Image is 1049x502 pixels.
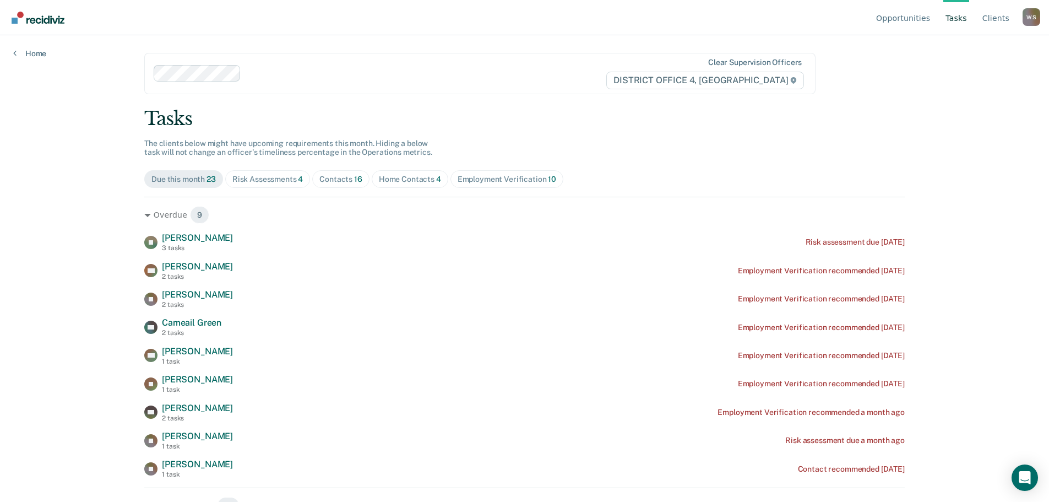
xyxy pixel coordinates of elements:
div: Employment Verification recommended [DATE] [738,266,905,276]
span: 9 [190,206,209,224]
div: Employment Verification recommended [DATE] [738,294,905,304]
div: Employment Verification recommended [DATE] [738,323,905,332]
span: [PERSON_NAME] [162,431,233,441]
div: Contact recommended [DATE] [798,465,905,474]
div: 2 tasks [162,414,233,422]
div: Risk assessment due [DATE] [806,237,905,247]
span: [PERSON_NAME] [162,289,233,300]
div: 1 task [162,358,233,365]
div: 2 tasks [162,301,233,309]
span: [PERSON_NAME] [162,233,233,243]
span: Cameail Green [162,317,221,328]
span: The clients below might have upcoming requirements this month. Hiding a below task will not chang... [144,139,432,157]
span: [PERSON_NAME] [162,459,233,469]
div: 1 task [162,386,233,393]
span: [PERSON_NAME] [162,403,233,413]
div: Risk Assessments [232,175,303,184]
span: [PERSON_NAME] [162,261,233,272]
span: [PERSON_NAME] [162,346,233,357]
span: 10 [548,175,556,183]
div: Due this month [151,175,216,184]
div: Employment Verification recommended a month ago [718,408,904,417]
div: Employment Verification recommended [DATE] [738,379,905,388]
div: Risk assessment due a month ago [785,436,905,445]
div: Clear supervision officers [708,58,802,67]
img: Recidiviz [12,12,64,24]
span: 4 [298,175,303,183]
div: 1 task [162,442,233,450]
div: 2 tasks [162,273,233,280]
span: 16 [354,175,362,183]
div: W S [1023,8,1040,26]
div: Employment Verification recommended [DATE] [738,351,905,360]
div: 1 task [162,471,233,478]
span: [PERSON_NAME] [162,374,233,385]
div: Tasks [144,107,905,130]
div: Employment Verification [458,175,556,184]
span: 23 [206,175,216,183]
div: Open Intercom Messenger [1012,465,1038,491]
div: 3 tasks [162,244,233,252]
div: Contacts [319,175,362,184]
div: Overdue 9 [144,206,905,224]
span: DISTRICT OFFICE 4, [GEOGRAPHIC_DATA] [606,72,804,89]
button: Profile dropdown button [1023,8,1040,26]
a: Home [13,48,46,58]
span: 4 [436,175,441,183]
div: 2 tasks [162,329,221,337]
div: Home Contacts [379,175,441,184]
